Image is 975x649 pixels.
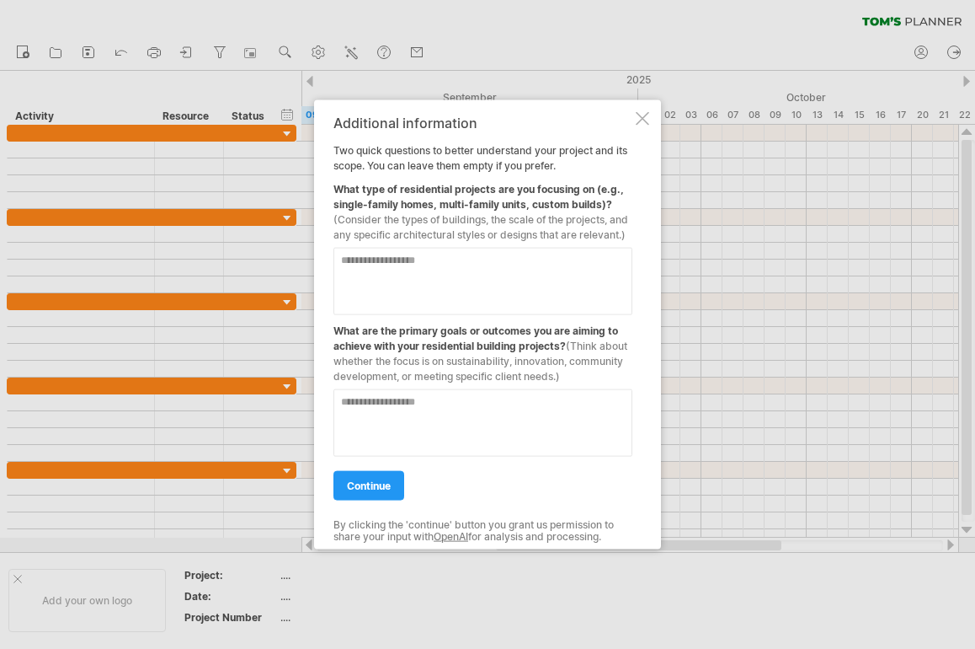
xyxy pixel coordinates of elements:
[333,519,632,544] div: By clicking the 'continue' button you grant us permission to share your input with for analysis a...
[347,480,391,492] span: continue
[333,315,632,384] div: What are the primary goals or outcomes you are aiming to achieve with your residential building p...
[333,213,628,241] span: (Consider the types of buildings, the scale of the projects, and any specific architectural style...
[333,174,632,243] div: What type of residential projects are you focusing on (e.g., single-family homes, multi-family un...
[434,530,468,543] a: OpenAI
[333,340,627,383] span: (Think about whether the focus is on sustainability, innovation, community development, or meetin...
[333,471,404,501] a: continue
[333,115,632,131] div: Additional information
[333,115,632,534] div: Two quick questions to better understand your project and its scope. You can leave them empty if ...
